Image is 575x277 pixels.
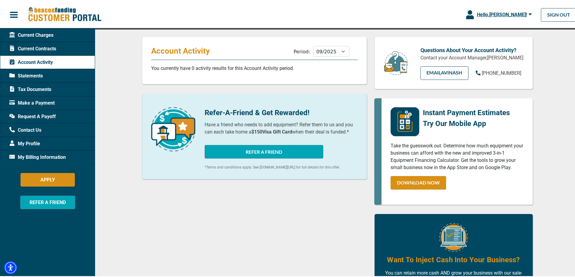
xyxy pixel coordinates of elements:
[391,141,524,170] p: Take the guesswork out. Determine how much equipment your business can afford with the new and im...
[439,222,468,250] img: Equipment Financing Online Image
[20,194,75,208] button: REFER A FRIEND
[9,112,56,119] span: Request A Payoff
[9,85,51,92] span: Tax Documents
[4,260,17,273] div: Accessibility Menu
[9,139,40,146] span: My Profile
[151,45,215,55] p: Account Activity
[9,58,53,65] span: Account Activity
[391,175,446,188] a: DOWNLOAD NOW
[420,45,524,53] p: Questions About Your Account Activity?
[482,69,521,75] span: [PHONE_NUMBER]
[391,106,419,135] img: mobile-app-logo.png
[151,64,358,71] p: You currently have 0 activity results for this Account Activity period.
[251,128,292,134] b: $150 Visa Gift Card
[476,68,521,76] a: [PHONE_NUMBER]
[387,253,520,264] h4: Want To Inject Cash Into Your Business?
[9,153,66,160] span: My Billing Information
[205,106,358,117] p: Refer-A-Friend & Get Rewarded!
[205,144,323,157] button: REFER A FRIEND
[21,172,75,185] button: APPLY
[423,117,510,128] p: Try Our Mobile App
[9,30,53,38] span: Current Charges
[9,71,43,78] span: Statements
[205,163,358,169] p: *Terms and conditions apply. See [DOMAIN_NAME][URL] for full details for this offer.
[420,53,524,60] p: Contact your Account Manager, [PERSON_NAME]
[423,106,510,117] p: Instant Payment Estimates
[420,65,468,79] a: EMAILAvinash
[151,106,195,150] img: refer-a-friend-icon.png
[294,48,310,53] label: Period:
[9,98,55,105] span: Make a Payment
[382,49,410,74] img: customer-service.png
[9,125,41,133] span: Contact Us
[9,44,56,51] span: Current Contracts
[477,11,527,16] span: Hello, [PERSON_NAME] !
[205,120,358,134] p: Have a friend who needs to add equipment? Refer them to us and you can each take home a when thei...
[28,6,101,21] img: Beacon Funding Customer Portal Logo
